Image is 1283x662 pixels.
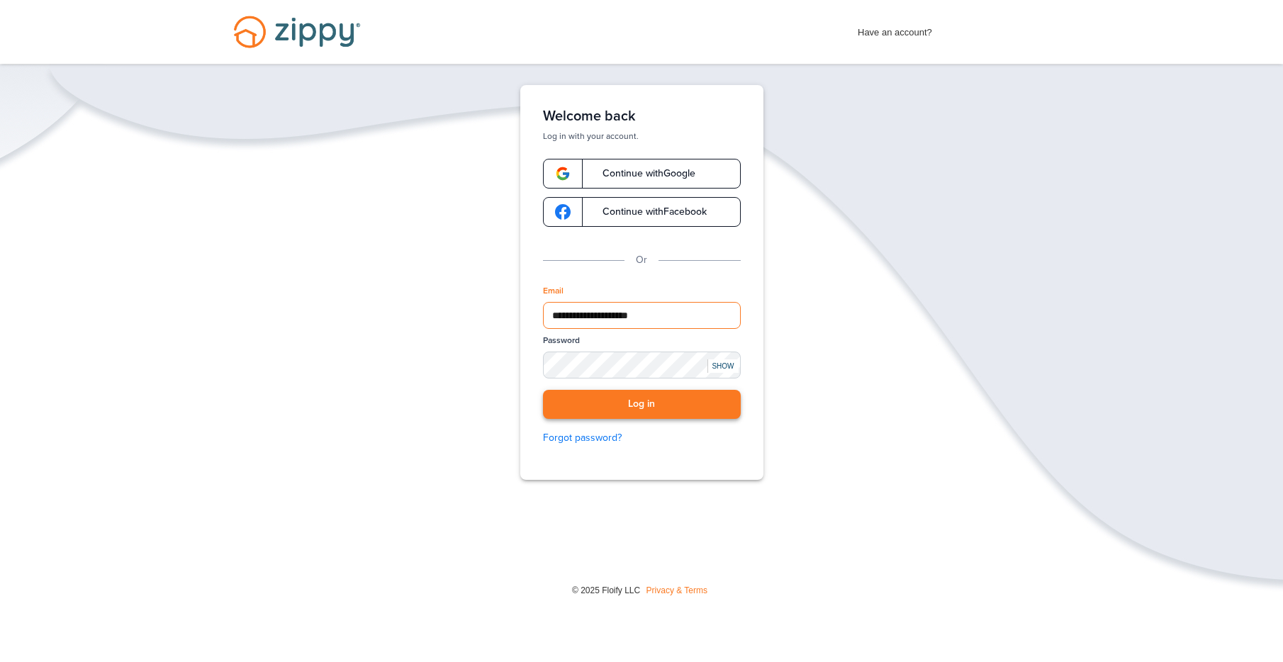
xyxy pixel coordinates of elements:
[543,159,741,189] a: google-logoContinue withGoogle
[588,169,695,179] span: Continue with Google
[707,359,739,373] div: SHOW
[543,390,741,419] button: Log in
[572,585,640,595] span: © 2025 Floify LLC
[543,352,741,378] input: Password
[588,207,707,217] span: Continue with Facebook
[543,335,580,347] label: Password
[555,204,571,220] img: google-logo
[646,585,707,595] a: Privacy & Terms
[858,18,932,40] span: Have an account?
[543,108,741,125] h1: Welcome back
[543,130,741,142] p: Log in with your account.
[543,197,741,227] a: google-logoContinue withFacebook
[543,430,741,446] a: Forgot password?
[636,252,647,268] p: Or
[555,166,571,181] img: google-logo
[543,285,564,297] label: Email
[543,302,741,329] input: Email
